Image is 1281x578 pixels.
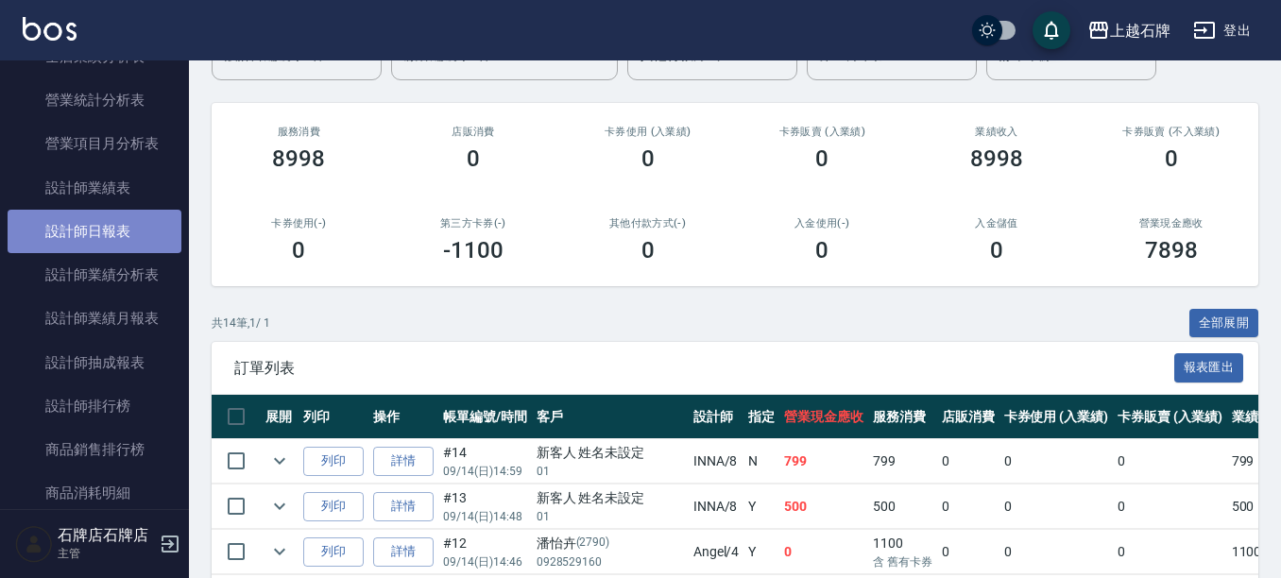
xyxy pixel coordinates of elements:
td: 1100 [868,530,937,574]
th: 操作 [368,395,438,439]
button: expand row [265,447,294,475]
td: 0 [1113,530,1227,574]
td: 0 [779,530,868,574]
a: 詳情 [373,447,434,476]
div: 新客人 姓名未設定 [537,488,684,508]
button: 登出 [1186,13,1258,48]
a: 設計師日報表 [8,210,181,253]
td: Y [743,530,779,574]
h3: 0 [815,145,828,172]
p: 0928529160 [537,553,684,570]
a: 設計師業績表 [8,166,181,210]
h3: 0 [815,237,828,263]
td: 500 [779,484,868,529]
h3: 8998 [272,145,325,172]
button: 上越石牌 [1080,11,1178,50]
h2: 營業現金應收 [1106,217,1236,229]
img: Person [15,525,53,563]
h3: 0 [990,237,1003,263]
th: 帳單編號/時間 [438,395,532,439]
td: #12 [438,530,532,574]
td: #14 [438,439,532,484]
h2: 卡券販賣 (入業績) [758,126,887,138]
td: #13 [438,484,532,529]
h3: 0 [467,145,480,172]
p: 09/14 (日) 14:59 [443,463,527,480]
td: Y [743,484,779,529]
h2: 第三方卡券(-) [409,217,538,229]
p: 主管 [58,545,154,562]
p: 01 [537,508,684,525]
a: 詳情 [373,492,434,521]
p: 共 14 筆, 1 / 1 [212,314,270,331]
a: 商品消耗明細 [8,471,181,515]
button: 報表匯出 [1174,353,1244,382]
h2: 店販消費 [409,126,538,138]
td: 0 [937,439,999,484]
h5: 石牌店石牌店 [58,526,154,545]
td: 500 [868,484,937,529]
span: 訂單列表 [234,359,1174,378]
td: Angel /4 [689,530,744,574]
h3: 0 [292,237,305,263]
th: 卡券販賣 (入業績) [1113,395,1227,439]
h3: 7898 [1145,237,1198,263]
a: 詳情 [373,537,434,567]
h2: 入金使用(-) [758,217,887,229]
h2: 入金儲值 [932,217,1062,229]
td: 0 [1113,484,1227,529]
h3: 0 [641,145,655,172]
td: 0 [999,530,1114,574]
h3: 0 [641,237,655,263]
button: 全部展開 [1189,309,1259,338]
th: 列印 [299,395,368,439]
p: 含 舊有卡券 [873,553,932,570]
a: 設計師排行榜 [8,384,181,428]
button: save [1033,11,1070,49]
th: 營業現金應收 [779,395,868,439]
th: 卡券使用 (入業績) [999,395,1114,439]
div: 上越石牌 [1110,19,1170,42]
th: 設計師 [689,395,744,439]
button: 列印 [303,537,364,567]
a: 報表匯出 [1174,358,1244,376]
th: 店販消費 [937,395,999,439]
td: N [743,439,779,484]
h3: 0 [1165,145,1178,172]
td: 0 [999,439,1114,484]
h2: 業績收入 [932,126,1062,138]
th: 客戶 [532,395,689,439]
a: 營業統計分析表 [8,78,181,122]
h2: 其他付款方式(-) [583,217,712,229]
td: 0 [937,530,999,574]
td: INNA /8 [689,439,744,484]
th: 指定 [743,395,779,439]
p: 09/14 (日) 14:46 [443,553,527,570]
a: 營業項目月分析表 [8,122,181,165]
button: 列印 [303,447,364,476]
a: 設計師業績月報表 [8,297,181,340]
button: 列印 [303,492,364,521]
td: 0 [1113,439,1227,484]
a: 商品銷售排行榜 [8,428,181,471]
button: expand row [265,492,294,520]
td: 799 [868,439,937,484]
p: 09/14 (日) 14:48 [443,508,527,525]
a: 設計師業績分析表 [8,253,181,297]
h3: 服務消費 [234,126,364,138]
td: 0 [999,484,1114,529]
h2: 卡券販賣 (不入業績) [1106,126,1236,138]
td: 0 [937,484,999,529]
td: 799 [779,439,868,484]
p: 01 [537,463,684,480]
h3: 8998 [970,145,1023,172]
a: 設計師抽成報表 [8,341,181,384]
div: 潘怡卉 [537,534,684,553]
img: Logo [23,17,77,41]
td: INNA /8 [689,484,744,529]
h2: 卡券使用(-) [234,217,364,229]
div: 新客人 姓名未設定 [537,443,684,463]
h2: 卡券使用 (入業績) [583,126,712,138]
button: expand row [265,537,294,566]
th: 服務消費 [868,395,937,439]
